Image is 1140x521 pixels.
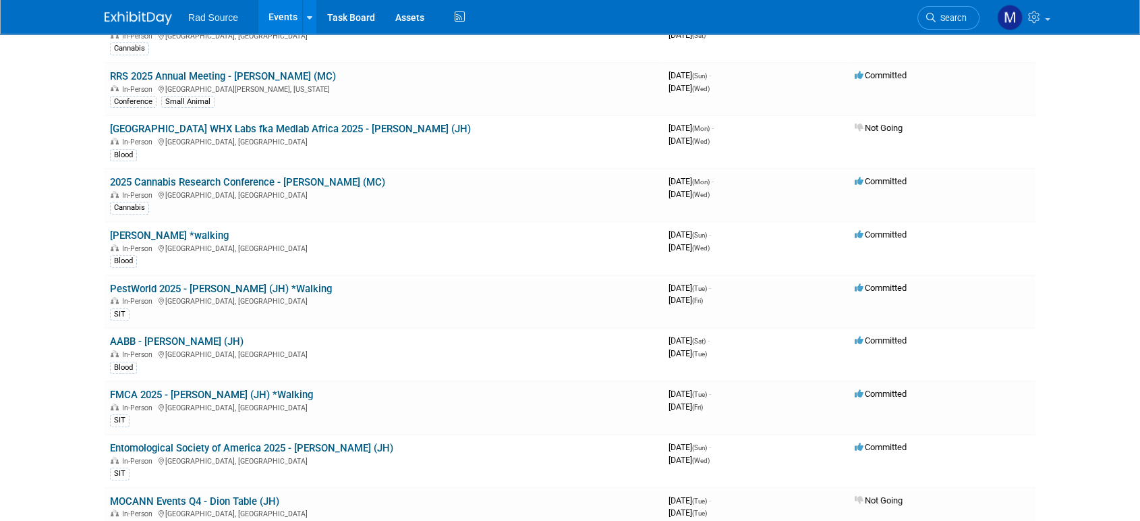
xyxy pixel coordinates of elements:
div: [GEOGRAPHIC_DATA], [GEOGRAPHIC_DATA] [110,189,658,200]
span: (Sun) [692,72,707,80]
span: - [709,70,711,80]
span: - [709,389,711,399]
img: In-Person Event [111,191,119,198]
span: [DATE] [668,242,710,252]
span: [DATE] [668,389,711,399]
span: (Tue) [692,510,707,517]
div: [GEOGRAPHIC_DATA], [GEOGRAPHIC_DATA] [110,30,658,40]
span: (Fri) [692,404,703,411]
span: (Wed) [692,244,710,252]
span: [DATE] [668,348,707,358]
img: In-Person Event [111,350,119,357]
a: AABB - [PERSON_NAME] (JH) [110,335,244,348]
a: Search [917,6,979,30]
img: In-Person Event [111,85,119,92]
span: [DATE] [668,295,703,305]
span: (Mon) [692,178,710,186]
span: In-Person [122,32,156,40]
span: Committed [855,229,907,240]
a: [PERSON_NAME] *walking [110,229,229,242]
span: [DATE] [668,229,711,240]
span: In-Person [122,404,156,412]
span: Committed [855,389,907,399]
div: Blood [110,255,137,267]
span: Committed [855,283,907,293]
span: (Mon) [692,125,710,132]
span: Committed [855,442,907,452]
a: [GEOGRAPHIC_DATA] WHX Labs fka Medlab Africa 2025 - [PERSON_NAME] (JH) [110,123,471,135]
span: Committed [855,335,907,346]
div: Blood [110,149,137,161]
span: (Tue) [692,285,707,292]
span: - [709,229,711,240]
span: (Sat) [692,337,706,345]
span: In-Person [122,510,156,518]
span: (Sun) [692,444,707,451]
span: (Tue) [692,350,707,358]
span: - [712,123,714,133]
span: [DATE] [668,508,707,518]
img: ExhibitDay [105,11,172,25]
span: In-Person [122,85,156,94]
span: [DATE] [668,189,710,199]
span: - [709,442,711,452]
span: [DATE] [668,283,711,293]
span: [DATE] [668,495,711,505]
span: In-Person [122,350,156,359]
img: Melissa Conboy [997,5,1023,30]
span: Rad Source [188,12,238,23]
img: In-Person Event [111,510,119,516]
img: In-Person Event [111,32,119,38]
span: Search [936,13,967,23]
span: Committed [855,176,907,186]
span: - [709,495,711,505]
span: In-Person [122,244,156,253]
a: MOCANN Events Q4 - Dion Table (JH) [110,495,279,508]
span: [DATE] [668,83,710,93]
span: (Tue) [692,391,707,398]
span: [DATE] [668,402,703,412]
span: (Sun) [692,231,707,239]
span: (Wed) [692,138,710,145]
span: Committed [855,70,907,80]
img: In-Person Event [111,244,119,251]
div: [GEOGRAPHIC_DATA], [GEOGRAPHIC_DATA] [110,348,658,359]
div: [GEOGRAPHIC_DATA], [GEOGRAPHIC_DATA] [110,136,658,146]
a: RRS 2025 Annual Meeting - [PERSON_NAME] (MC) [110,70,336,82]
div: [GEOGRAPHIC_DATA], [GEOGRAPHIC_DATA] [110,455,658,466]
div: Small Animal [161,96,215,108]
span: Not Going [855,495,903,505]
span: In-Person [122,297,156,306]
div: Conference [110,96,156,108]
a: 2025 Cannabis Research Conference - [PERSON_NAME] (MC) [110,176,385,188]
div: [GEOGRAPHIC_DATA], [GEOGRAPHIC_DATA] [110,242,658,253]
span: [DATE] [668,335,710,346]
span: - [708,335,710,346]
span: (Wed) [692,457,710,464]
a: PestWorld 2025 - [PERSON_NAME] (JH) *Walking [110,283,332,295]
span: In-Person [122,191,156,200]
a: FMCA 2025 - [PERSON_NAME] (JH) *Walking [110,389,313,401]
img: In-Person Event [111,138,119,144]
span: (Wed) [692,191,710,198]
span: [DATE] [668,176,714,186]
span: In-Person [122,138,156,146]
span: [DATE] [668,455,710,465]
div: SIT [110,414,130,427]
div: Cannabis [110,43,149,55]
img: In-Person Event [111,297,119,304]
a: Entomological Society of America 2025 - [PERSON_NAME] (JH) [110,442,393,454]
img: In-Person Event [111,457,119,464]
span: (Wed) [692,85,710,92]
span: In-Person [122,457,156,466]
div: [GEOGRAPHIC_DATA], [GEOGRAPHIC_DATA] [110,402,658,412]
div: SIT [110,308,130,321]
span: (Tue) [692,497,707,505]
span: [DATE] [668,123,714,133]
span: [DATE] [668,70,711,80]
span: (Sat) [692,32,706,39]
span: [DATE] [668,30,706,40]
span: - [709,283,711,293]
span: (Fri) [692,297,703,304]
div: [GEOGRAPHIC_DATA], [GEOGRAPHIC_DATA] [110,295,658,306]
